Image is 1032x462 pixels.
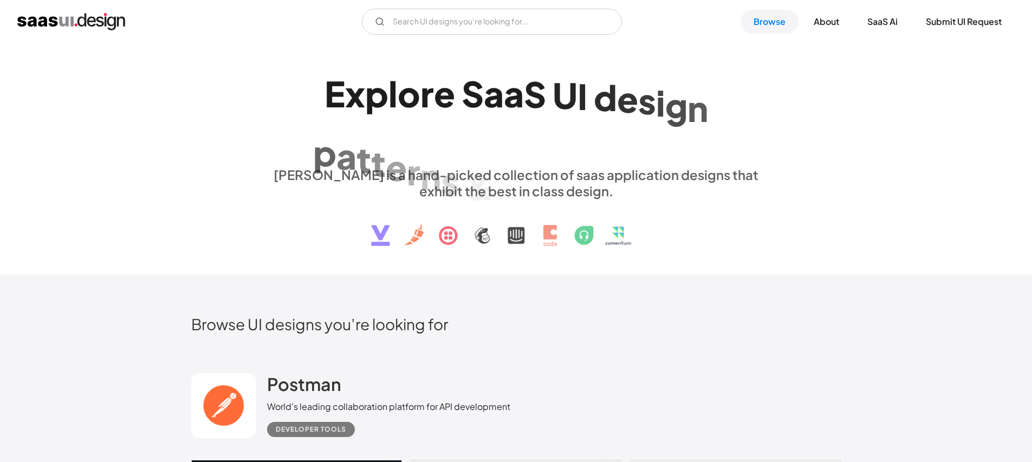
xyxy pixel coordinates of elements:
[352,199,680,255] img: text, icon, saas logo
[398,73,420,114] div: o
[267,373,341,395] h2: Postman
[553,74,577,116] div: U
[441,160,459,202] div: s
[267,373,341,400] a: Postman
[386,146,407,188] div: e
[638,80,656,121] div: s
[362,9,622,35] form: Email Form
[617,78,638,120] div: e
[371,142,386,184] div: t
[741,10,799,34] a: Browse
[191,315,841,333] h2: Browse UI designs you’re looking for
[462,73,484,114] div: S
[267,73,765,156] h1: Explore SaaS UI design patterns & interactions.
[665,85,687,126] div: g
[577,75,587,117] div: I
[407,150,420,192] div: r
[594,76,617,118] div: d
[365,73,388,114] div: p
[267,400,510,413] div: World's leading collaboration platform for API development
[362,9,622,35] input: Search UI designs you're looking for...
[345,73,365,114] div: x
[504,73,524,114] div: a
[17,13,125,30] a: home
[801,10,852,34] a: About
[465,165,494,207] div: &
[356,138,371,180] div: t
[854,10,911,34] a: SaaS Ai
[484,73,504,114] div: a
[687,87,708,129] div: n
[420,155,441,197] div: n
[313,132,336,174] div: p
[420,73,434,114] div: r
[276,423,346,436] div: Developer tools
[913,10,1015,34] a: Submit UI Request
[656,82,665,124] div: i
[324,73,345,114] div: E
[336,135,356,177] div: a
[524,73,546,115] div: S
[267,166,765,199] div: [PERSON_NAME] is a hand-picked collection of saas application designs that exhibit the best in cl...
[434,73,455,114] div: e
[388,73,398,114] div: l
